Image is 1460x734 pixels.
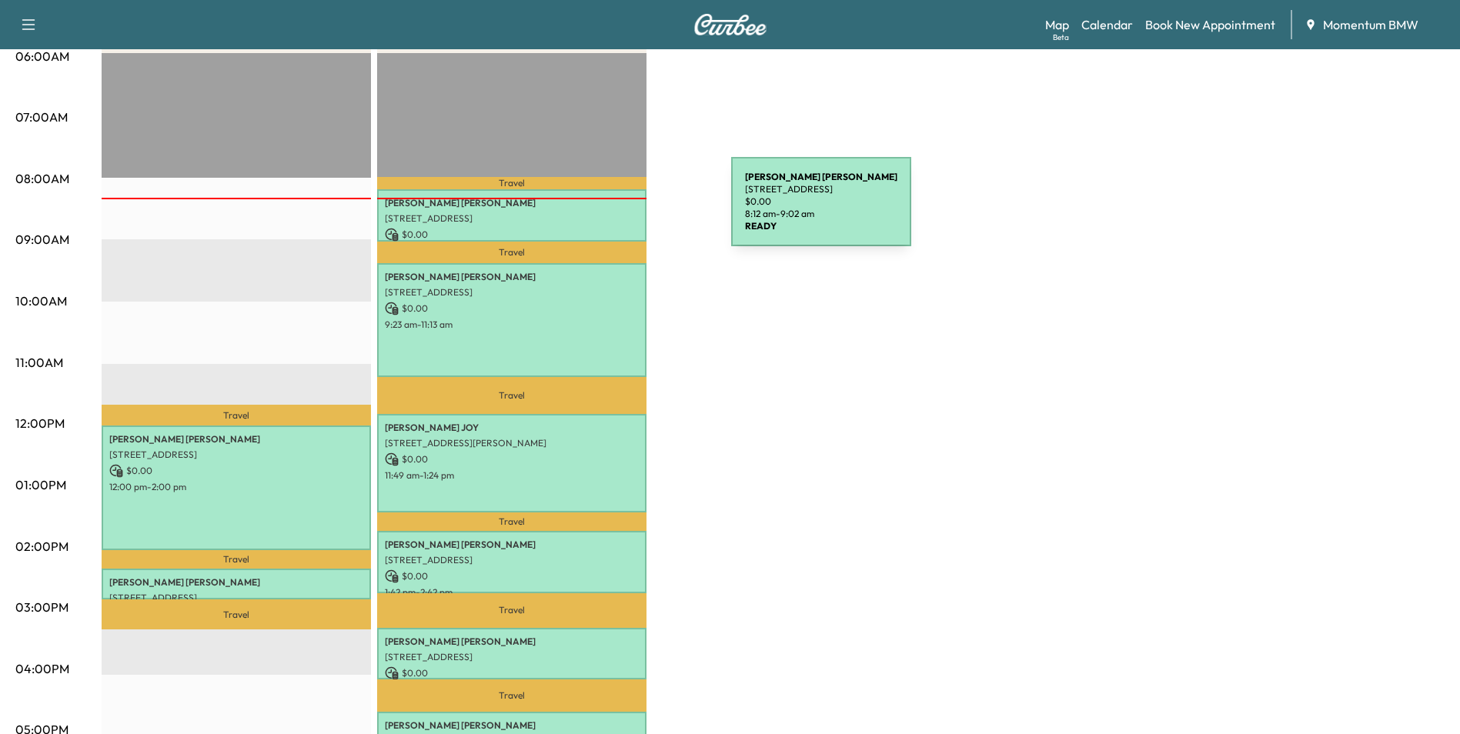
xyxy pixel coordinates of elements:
[385,636,639,648] p: [PERSON_NAME] [PERSON_NAME]
[15,47,69,65] p: 06:00AM
[377,679,646,712] p: Travel
[102,599,371,629] p: Travel
[385,437,639,449] p: [STREET_ADDRESS][PERSON_NAME]
[377,242,646,263] p: Travel
[385,666,639,680] p: $ 0.00
[385,228,639,242] p: $ 0.00
[385,586,639,599] p: 1:42 pm - 2:42 pm
[15,353,63,372] p: 11:00AM
[15,169,69,188] p: 08:00AM
[15,659,69,678] p: 04:00PM
[377,377,646,414] p: Travel
[109,592,363,604] p: [STREET_ADDRESS]
[109,464,363,478] p: $ 0.00
[1323,15,1418,34] span: Momentum BMW
[385,271,639,283] p: [PERSON_NAME] [PERSON_NAME]
[693,14,767,35] img: Curbee Logo
[109,449,363,461] p: [STREET_ADDRESS]
[385,302,639,315] p: $ 0.00
[377,512,646,531] p: Travel
[1081,15,1133,34] a: Calendar
[15,475,66,494] p: 01:00PM
[15,598,68,616] p: 03:00PM
[109,576,363,589] p: [PERSON_NAME] [PERSON_NAME]
[15,230,69,249] p: 09:00AM
[15,108,68,126] p: 07:00AM
[385,569,639,583] p: $ 0.00
[1145,15,1275,34] a: Book New Appointment
[385,539,639,551] p: [PERSON_NAME] [PERSON_NAME]
[385,651,639,663] p: [STREET_ADDRESS]
[385,469,639,482] p: 11:49 am - 1:24 pm
[385,286,639,299] p: [STREET_ADDRESS]
[15,537,68,556] p: 02:00PM
[377,177,646,189] p: Travel
[1045,15,1069,34] a: MapBeta
[109,433,363,445] p: [PERSON_NAME] [PERSON_NAME]
[385,422,639,434] p: [PERSON_NAME] JOY
[15,414,65,432] p: 12:00PM
[385,452,639,466] p: $ 0.00
[385,319,639,331] p: 9:23 am - 11:13 am
[385,197,639,209] p: [PERSON_NAME] [PERSON_NAME]
[1053,32,1069,43] div: Beta
[102,550,371,569] p: Travel
[109,481,363,493] p: 12:00 pm - 2:00 pm
[102,405,371,425] p: Travel
[385,554,639,566] p: [STREET_ADDRESS]
[377,593,646,627] p: Travel
[385,719,639,732] p: [PERSON_NAME] [PERSON_NAME]
[15,292,67,310] p: 10:00AM
[385,212,639,225] p: [STREET_ADDRESS]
